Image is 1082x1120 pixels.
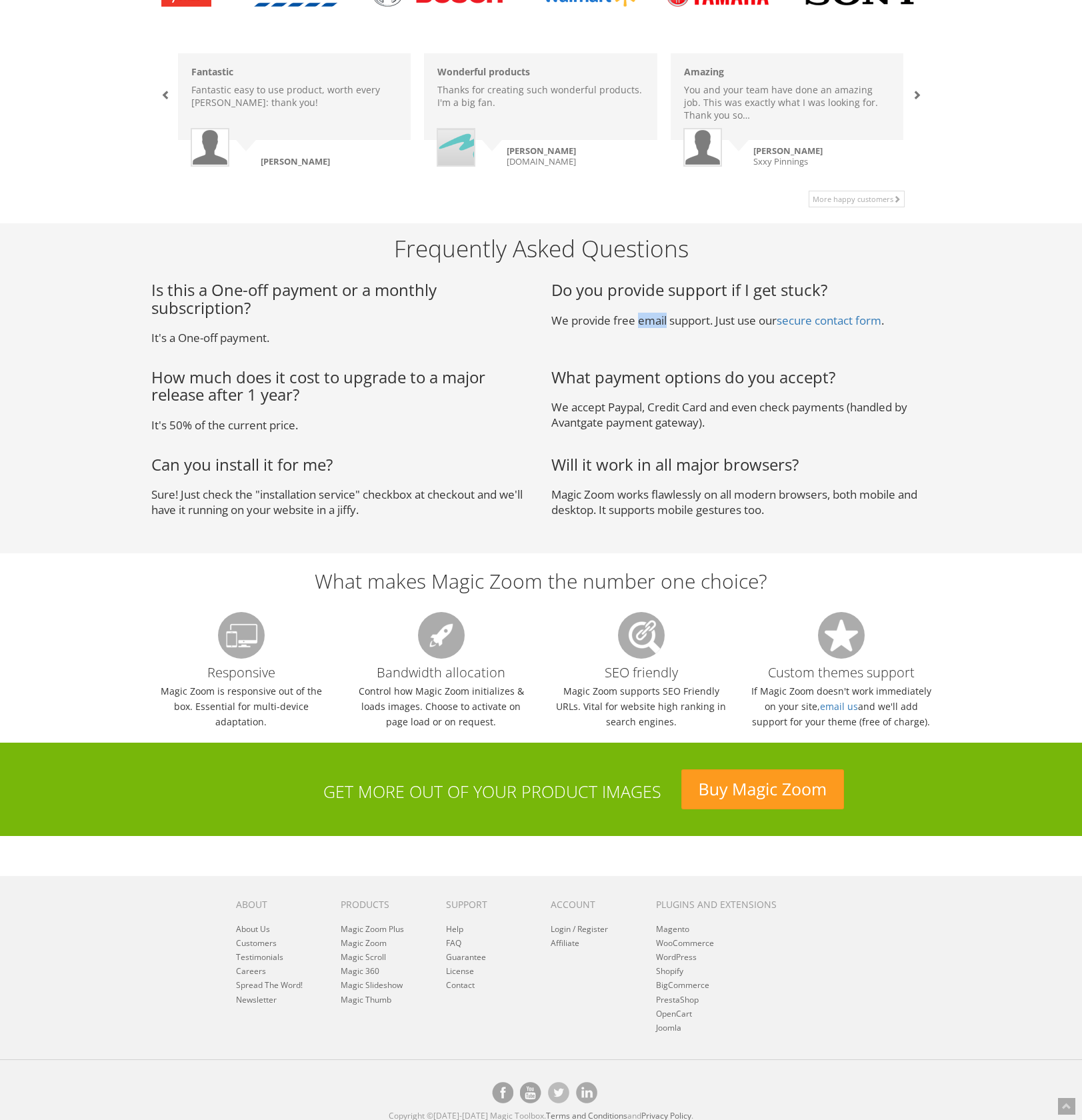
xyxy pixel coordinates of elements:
p: If Magic Zoom doesn't work immediately on your site, and we'll add support for your theme (free o... [751,683,931,729]
small: Sxxy Pinnings [683,145,917,167]
strong: [PERSON_NAME] [507,145,576,157]
h3: Responsive [151,612,331,680]
p: You and your team have done an amazing job. This was exactly what I was looking for. Thank you so… [684,83,891,121]
small: [DOMAIN_NAME] [437,145,670,167]
h3: Bandwidth allocation [351,612,531,680]
a: Testimonials [236,951,283,963]
a: Magic Slideshow [341,979,403,991]
h3: Do you provide support if I get stuck? [551,281,931,299]
a: Guarantee [446,951,486,963]
strong: [PERSON_NAME] [753,145,823,157]
a: Affiliate [551,937,579,949]
a: Magic Toolbox's Twitter account [548,1082,569,1103]
a: Contact [446,979,475,991]
h6: Support [446,899,531,909]
a: Magic Toolbox on [DOMAIN_NAME] [576,1082,597,1103]
a: Magic Zoom Plus [341,923,404,935]
p: Thanks for creating such wonderful products. I'm a big fan. [437,83,644,109]
h6: Amazing [684,67,891,77]
a: PrestaShop [656,994,699,1005]
h3: SEO friendly [551,612,731,680]
a: Magic Thumb [341,994,391,1005]
p: Magic Zoom works flawlessly on all modern browsers, both mobile and desktop. It supports mobile g... [551,487,931,517]
a: Magic 360 [341,965,379,977]
a: Magento [656,923,689,935]
a: More happy customers [809,191,905,207]
p: Fantastic easy to use product, worth every [PERSON_NAME]: thank you! [191,83,398,109]
h6: Fantastic [191,67,398,77]
a: Buy Magic Zoom [681,769,845,809]
h2: What makes Magic Zoom the number one choice? [141,570,941,592]
a: Customers [236,937,277,949]
p: Sure! Just check the "installation service" checkbox at checkout and we'll have it running on you... [151,487,531,517]
img: Matt Walters, [192,129,228,165]
p: It's 50% of the current price. [151,417,531,433]
h6: Plugins and extensions [656,899,793,909]
a: BigCommerce [656,979,709,991]
p: We accept Paypal, Credit Card and even check payments (handled by Avantgate payment gateway). [551,399,931,430]
a: Magic Toolbox on Facebook [492,1082,513,1103]
p: Control how Magic Zoom initializes & loads images. Choose to activate on page load or on request. [351,683,531,729]
a: Magic Toolbox on [DOMAIN_NAME] [520,1082,541,1103]
a: Newsletter [236,994,277,1005]
a: secure contact form [777,313,881,328]
a: WooCommerce [656,937,714,949]
h6: Account [551,899,635,909]
h2: Frequently Asked Questions [151,236,931,262]
a: License [446,965,474,977]
p: Magic Zoom is responsive out of the box. Essential for multi-device adaptation. [151,683,331,729]
strong: [PERSON_NAME] [261,155,330,167]
h6: Products [341,899,425,909]
a: Help [446,923,463,935]
h3: Can you install it for me? [151,456,531,473]
a: Careers [236,965,266,977]
p: We provide free email support. Just use our . [551,313,931,328]
a: Spread The Word! [236,979,303,991]
p: Magic Zoom supports SEO Friendly URLs. Vital for website high ranking in search engines. [551,683,731,729]
h3: Is this a One-off payment or a monthly subscription? [151,281,531,317]
h3: What payment options do you accept? [551,369,931,386]
h3: Will it work in all major browsers? [551,456,931,473]
a: Joomla [656,1022,681,1033]
a: Shopify [656,965,683,977]
a: FAQ [446,937,461,949]
a: Login / Register [551,923,608,935]
h6: About [236,899,321,909]
p: It's a One-off payment. [151,330,531,345]
a: email us [820,700,858,713]
a: Magic Zoom [341,937,387,949]
h6: Wonderful products [437,67,644,77]
a: OpenCart [656,1008,692,1019]
h3: Get more out of your product images [161,783,661,801]
h3: Custom themes support [751,612,931,680]
h3: How much does it cost to upgrade to a major release after 1 year? [151,369,531,404]
img: Alex Knezevic, marenagroup.com [438,129,555,165]
a: WordPress [656,951,697,963]
a: About Us [236,923,270,935]
img: Asim Khan, Sxxy Pinnings [685,129,721,165]
a: Magic Scroll [341,951,386,963]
